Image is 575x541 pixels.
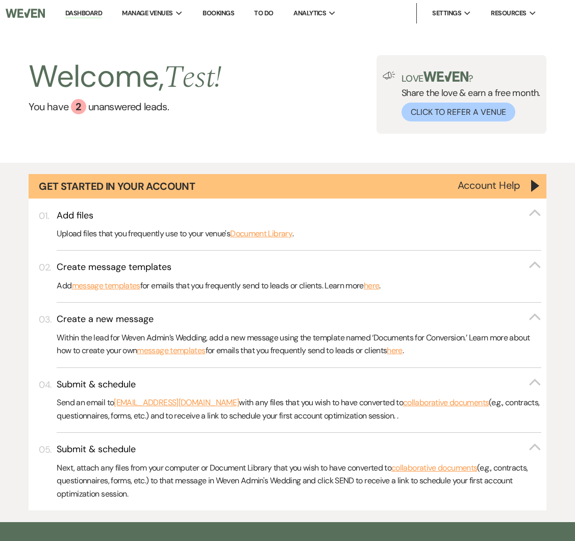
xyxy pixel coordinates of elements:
[57,261,541,274] button: Create message templates
[65,9,102,18] a: Dashboard
[122,8,172,18] span: Manage Venues
[383,71,395,80] img: loud-speaker-illustration.svg
[230,227,292,240] a: Document Library
[164,54,221,101] span: Test !
[364,279,379,292] a: here
[57,378,136,391] h3: Submit & schedule
[57,443,136,456] h3: Submit & schedule
[72,279,140,292] a: message templates
[57,461,541,501] p: Next, attach any files from your computer or Document Library that you wish to have converted to ...
[403,396,489,409] a: collaborative documents
[57,279,541,292] p: Add for emails that you frequently send to leads or clients. Learn more .
[423,71,469,82] img: weven-logo-green.svg
[114,396,239,409] a: [EMAIL_ADDRESS][DOMAIN_NAME]
[39,179,195,193] h1: Get Started in Your Account
[293,8,326,18] span: Analytics
[57,443,541,456] button: Submit & schedule
[387,344,402,357] a: here
[402,103,515,121] button: Click to Refer a Venue
[29,99,221,114] a: You have 2 unanswered leads.
[458,180,520,190] button: Account Help
[491,8,526,18] span: Resources
[203,9,234,17] a: Bookings
[29,55,221,99] h2: Welcome,
[57,209,93,222] h3: Add files
[57,261,171,274] h3: Create message templates
[57,227,541,240] p: Upload files that you frequently use to your venue's .
[432,8,461,18] span: Settings
[254,9,273,17] a: To Do
[57,396,541,422] p: Send an email to with any files that you wish to have converted to (e.g., contracts, questionnair...
[57,378,541,391] button: Submit & schedule
[6,3,45,24] img: Weven Logo
[57,313,541,326] button: Create a new message
[71,99,86,114] div: 2
[395,71,540,121] div: Share the love & earn a free month.
[57,331,541,357] p: Within the lead for Weven Admin’s Wedding, add a new message using the template named ‘Documents ...
[57,209,541,222] button: Add files
[402,71,540,83] p: Love ?
[57,313,154,326] h3: Create a new message
[137,344,205,357] a: message templates
[391,461,477,475] a: collaborative documents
